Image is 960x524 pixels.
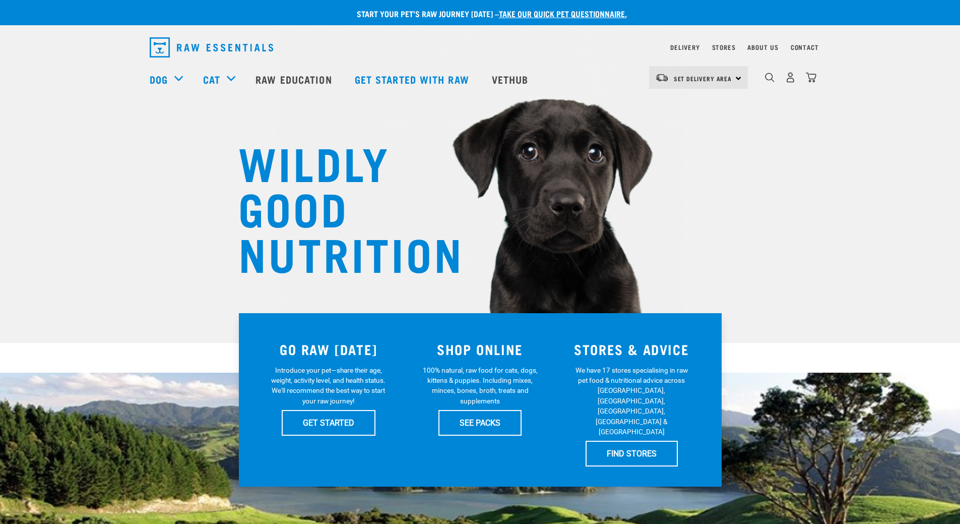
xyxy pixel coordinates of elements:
a: Contact [791,45,819,49]
a: Raw Education [245,59,344,99]
img: Raw Essentials Logo [150,37,273,57]
img: home-icon@2x.png [806,72,816,83]
h3: GO RAW [DATE] [259,341,399,357]
a: take our quick pet questionnaire. [499,11,627,16]
a: Get started with Raw [345,59,482,99]
a: About Us [747,45,778,49]
a: Vethub [482,59,541,99]
h3: SHOP ONLINE [410,341,550,357]
a: Dog [150,72,168,87]
img: van-moving.png [655,73,669,82]
h1: WILDLY GOOD NUTRITION [238,139,440,275]
nav: dropdown navigation [142,33,819,62]
img: user.png [785,72,796,83]
span: Set Delivery Area [674,77,732,80]
a: FIND STORES [586,441,678,466]
a: GET STARTED [282,410,375,435]
a: Delivery [670,45,699,49]
a: SEE PACKS [438,410,522,435]
h3: STORES & ADVICE [562,341,701,357]
a: Stores [712,45,736,49]
p: Introduce your pet—share their age, weight, activity level, and health status. We'll recommend th... [269,365,388,406]
a: Cat [203,72,220,87]
p: We have 17 stores specialising in raw pet food & nutritional advice across [GEOGRAPHIC_DATA], [GE... [572,365,691,437]
p: 100% natural, raw food for cats, dogs, kittens & puppies. Including mixes, minces, bones, broth, ... [421,365,539,406]
img: home-icon-1@2x.png [765,73,775,82]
